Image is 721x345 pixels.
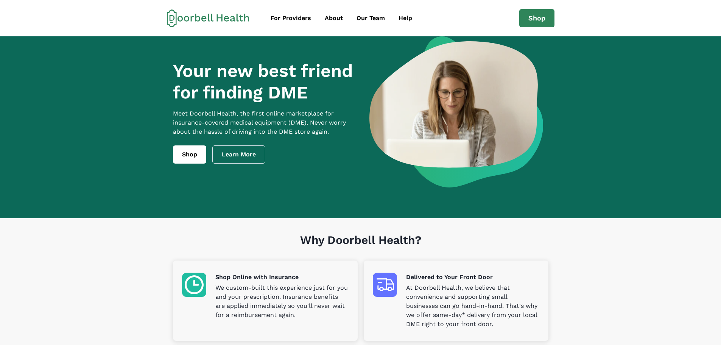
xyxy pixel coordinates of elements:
[215,273,349,282] p: Shop Online with Insurance
[319,11,349,26] a: About
[369,36,543,187] img: a woman looking at a computer
[182,273,206,297] img: Shop Online with Insurance icon
[265,11,317,26] a: For Providers
[173,145,206,164] a: Shop
[519,9,554,27] a: Shop
[173,109,357,136] p: Meet Doorbell Health, the first online marketplace for insurance-covered medical equipment (DME)....
[173,60,357,103] h1: Your new best friend for finding DME
[406,283,539,329] p: At Doorbell Health, we believe that convenience and supporting small businesses can go hand-in-ha...
[373,273,397,297] img: Delivered to Your Front Door icon
[212,145,265,164] a: Learn More
[406,273,539,282] p: Delivered to Your Front Door
[215,283,349,320] p: We custom-built this experience just for you and your prescription. Insurance benefits are applie...
[392,11,418,26] a: Help
[399,14,412,23] div: Help
[173,233,548,261] h1: Why Doorbell Health?
[350,11,391,26] a: Our Team
[357,14,385,23] div: Our Team
[271,14,311,23] div: For Providers
[325,14,343,23] div: About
